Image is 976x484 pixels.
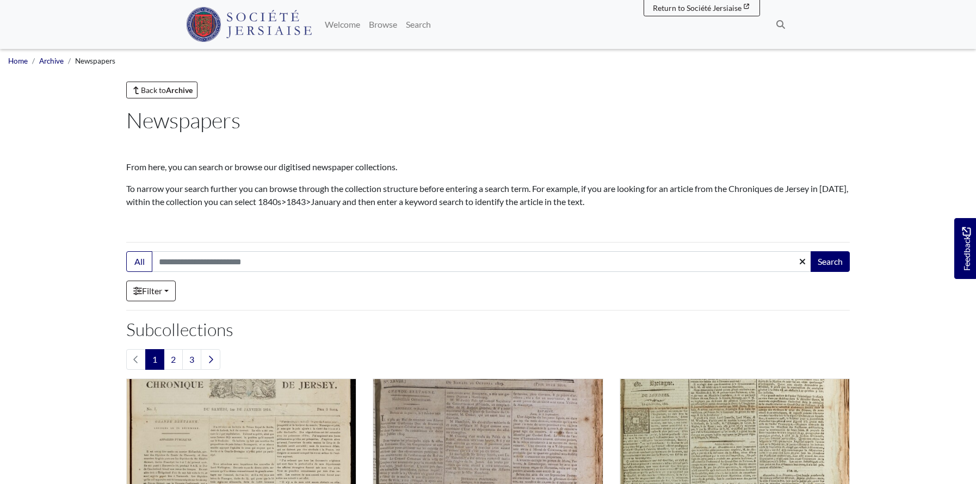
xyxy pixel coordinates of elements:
li: Previous page [126,349,146,370]
a: Home [8,57,28,65]
a: Next page [201,349,220,370]
span: Return to Société Jersiaise [653,3,742,13]
span: Newspapers [75,57,115,65]
img: Société Jersiaise [186,7,312,42]
p: From here, you can search or browse our digitised newspaper collections. [126,160,850,173]
a: Welcome [320,14,365,35]
button: Search [811,251,850,272]
span: Feedback [960,227,973,271]
span: Goto page 1 [145,349,164,370]
p: To narrow your search further you can browse through the collection structure before entering a s... [126,182,850,208]
a: Back toArchive [126,82,197,98]
a: Would you like to provide feedback? [954,218,976,279]
a: Archive [39,57,64,65]
a: Société Jersiaise logo [186,4,312,45]
nav: pagination [126,349,850,370]
strong: Archive [166,85,193,95]
button: All [126,251,152,272]
a: Goto page 2 [164,349,183,370]
a: Search [401,14,435,35]
input: Search this collection... [152,251,812,272]
a: Filter [126,281,176,301]
h2: Subcollections [126,319,850,340]
h1: Newspapers [126,107,850,133]
a: Goto page 3 [182,349,201,370]
a: Browse [365,14,401,35]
